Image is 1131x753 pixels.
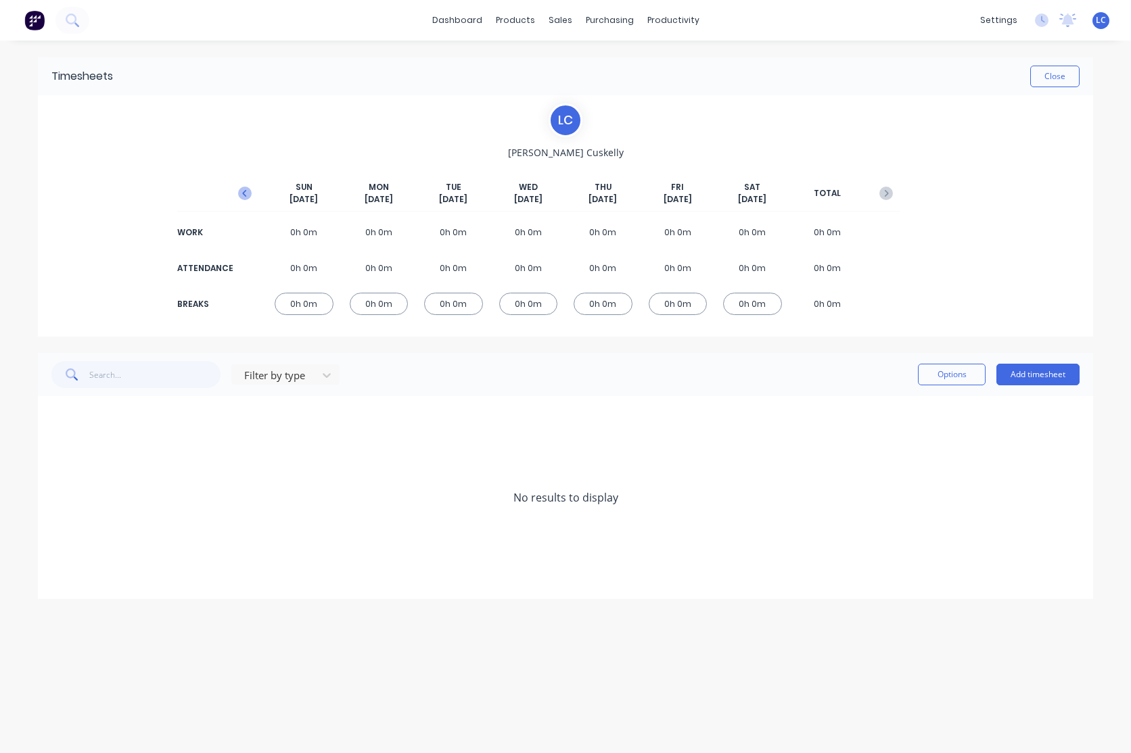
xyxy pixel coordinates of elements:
div: productivity [641,10,706,30]
div: 0h 0m [649,221,708,243]
div: Timesheets [51,68,113,84]
div: 0h 0m [275,293,333,315]
span: FRI [671,181,684,193]
div: 0h 0m [723,257,782,279]
div: 0h 0m [424,257,483,279]
a: dashboard [425,10,489,30]
div: 0h 0m [499,257,558,279]
div: 0h 0m [798,293,857,315]
div: L C [549,103,582,137]
button: Options [918,364,986,385]
span: TUE [446,181,461,193]
span: [PERSON_NAME] Cuskelly [508,145,624,160]
div: 0h 0m [574,257,632,279]
div: 0h 0m [275,221,333,243]
div: 0h 0m [649,293,708,315]
div: 0h 0m [350,257,409,279]
span: [DATE] [588,193,617,205]
span: LC [1096,14,1106,26]
span: [DATE] [664,193,692,205]
div: 0h 0m [350,293,409,315]
div: products [489,10,542,30]
span: SAT [744,181,760,193]
span: [DATE] [514,193,543,205]
div: purchasing [579,10,641,30]
input: Search... [89,361,221,388]
button: Close [1030,66,1080,87]
div: 0h 0m [798,257,857,279]
div: 0h 0m [424,221,483,243]
div: 0h 0m [275,257,333,279]
div: 0h 0m [649,257,708,279]
span: [DATE] [439,193,467,205]
div: 0h 0m [499,221,558,243]
span: THU [595,181,611,193]
div: 0h 0m [499,293,558,315]
div: No results to display [38,396,1093,599]
div: 0h 0m [350,221,409,243]
span: [DATE] [738,193,766,205]
div: 0h 0m [424,293,483,315]
span: WED [519,181,538,193]
span: [DATE] [290,193,318,205]
div: 0h 0m [574,293,632,315]
span: TOTAL [814,187,841,199]
div: WORK [177,226,231,239]
span: [DATE] [365,193,393,205]
div: ATTENDANCE [177,262,231,274]
span: SUN [296,181,313,193]
img: Factory [24,10,45,30]
div: 0h 0m [723,221,782,243]
div: 0h 0m [798,221,857,243]
div: sales [542,10,579,30]
span: MON [369,181,389,193]
button: Add timesheet [996,364,1080,385]
div: 0h 0m [723,293,782,315]
div: settings [973,10,1024,30]
div: BREAKS [177,298,231,310]
div: 0h 0m [574,221,632,243]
